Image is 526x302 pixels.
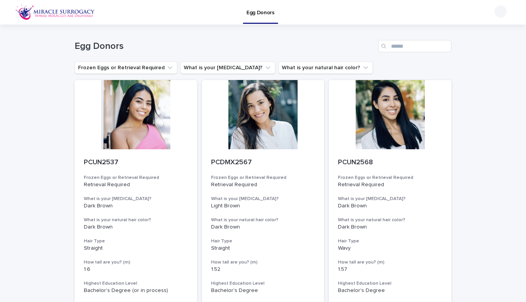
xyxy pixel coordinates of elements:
[338,245,442,252] p: Wavy
[338,238,442,244] h3: Hair Type
[211,203,315,209] p: Light Brown
[338,217,442,223] h3: What is your natural hair color?
[338,259,442,265] h3: How tall are you? (m)
[84,175,188,181] h3: Frozen Eggs or Retrieval Required
[378,40,451,52] input: Search
[84,196,188,202] h3: What is your [MEDICAL_DATA]?
[84,280,188,287] h3: Highest Education Level
[211,259,315,265] h3: How tall are you? (m)
[75,41,375,52] h1: Egg Donors
[278,62,373,74] button: What is your natural hair color?
[84,238,188,244] h3: Hair Type
[211,217,315,223] h3: What is your natural hair color?
[338,182,442,188] p: Retrieval Required
[211,182,315,188] p: Retrieval Required
[211,245,315,252] p: Straight
[84,182,188,188] p: Retrieval Required
[84,259,188,265] h3: How tall are you? (m)
[211,266,315,273] p: 1.52
[338,280,442,287] h3: Highest Education Level
[211,159,315,167] p: PCDMX2567
[211,238,315,244] h3: Hair Type
[338,175,442,181] h3: Frozen Eggs or Retrieval Required
[84,203,188,209] p: Dark Brown
[211,287,315,294] p: Bachelor's Degree
[75,62,177,74] button: Frozen Eggs or Retrieval Required
[338,224,442,230] p: Dark Brown
[211,280,315,287] h3: Highest Education Level
[211,196,315,202] h3: What is your [MEDICAL_DATA]?
[84,287,188,294] p: Bachelor's Degree (or in process)
[338,159,442,167] p: PCUN2568
[338,266,442,273] p: 1.57
[84,217,188,223] h3: What is your natural hair color?
[338,203,442,209] p: Dark Brown
[211,224,315,230] p: Dark Brown
[338,196,442,202] h3: What is your [MEDICAL_DATA]?
[180,62,275,74] button: What is your eye color?
[15,5,95,20] img: OiFFDOGZQuirLhrlO1ag
[84,266,188,273] p: 1.6
[211,175,315,181] h3: Frozen Eggs or Retrieval Required
[84,245,188,252] p: Straight
[84,224,188,230] p: Dark Brown
[338,287,442,294] p: Bachelor's Degree
[84,159,188,167] p: PCUN2537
